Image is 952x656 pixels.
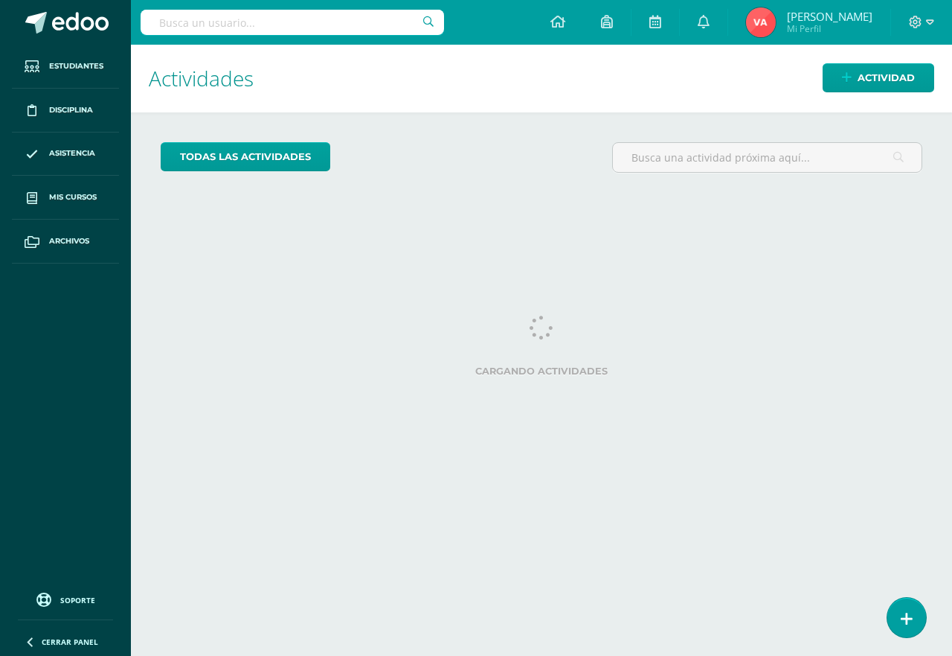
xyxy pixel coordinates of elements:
span: Estudiantes [49,60,103,72]
a: Estudiantes [12,45,119,89]
input: Busca una actividad próxima aquí... [613,143,922,172]
h1: Actividades [149,45,934,112]
span: Asistencia [49,147,95,159]
a: Asistencia [12,133,119,176]
span: Mis cursos [49,191,97,203]
img: 5ef59e455bde36dc0487bc51b4dad64e.png [746,7,776,37]
span: Mi Perfil [787,22,872,35]
span: Soporte [60,595,95,605]
a: Disciplina [12,89,119,133]
span: Cerrar panel [42,637,98,647]
label: Cargando actividades [161,366,922,377]
a: Soporte [18,589,113,609]
span: [PERSON_NAME] [787,9,872,24]
span: Disciplina [49,104,93,116]
a: todas las Actividades [161,142,330,171]
a: Actividad [823,63,934,92]
span: Actividad [858,64,915,92]
span: Archivos [49,235,89,247]
input: Busca un usuario... [141,10,444,35]
a: Mis cursos [12,176,119,220]
a: Archivos [12,220,119,264]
